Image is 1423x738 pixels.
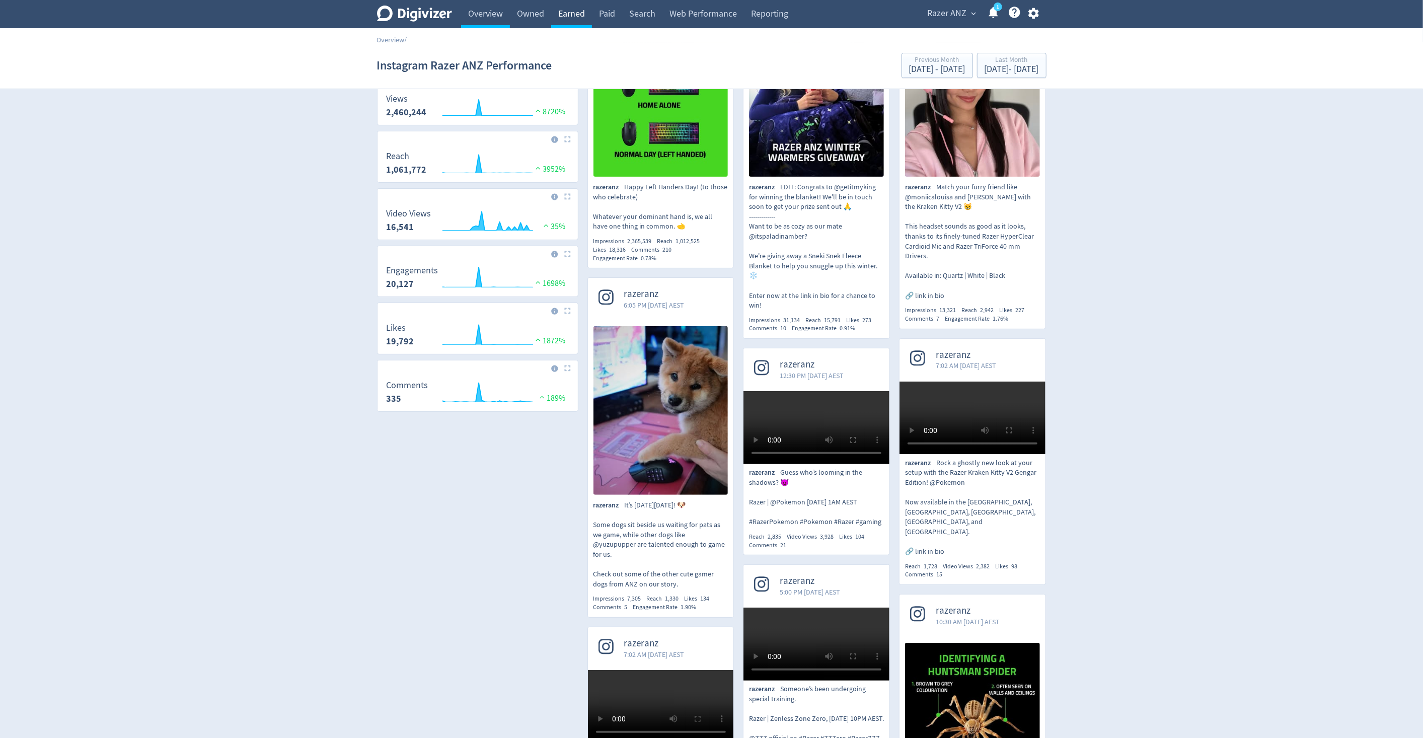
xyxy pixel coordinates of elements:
span: / [405,35,407,44]
strong: 20,127 [387,278,414,290]
div: Comments [749,324,792,333]
div: Comments [749,541,792,550]
strong: 335 [387,393,402,405]
span: 134 [701,595,710,603]
p: Guess who’s looming in the shadows? 😈 Razer | @Pokemon [DATE] 1AM AEST #RazerPokemon #Pokemon #Ra... [749,468,884,527]
img: It’s International Dog Day! 🐶 Some dogs sit beside us waiting for pats as we game, while other do... [593,326,728,495]
img: positive-performance.svg [533,164,543,172]
span: razeranz [936,605,1000,617]
img: positive-performance.svg [533,278,543,286]
strong: 19,792 [387,335,414,347]
img: positive-performance.svg [533,336,543,343]
span: 1698% [533,278,566,288]
img: Happy Left Handers Day! (to those who celebrate) Whatever your dominant hand is, we all have one ... [593,8,728,177]
a: 1 [994,3,1002,11]
img: positive-performance.svg [541,222,551,229]
div: Reach [961,306,999,315]
strong: 2,460,244 [387,106,427,118]
span: 3,928 [820,533,834,541]
span: razeranz [624,638,685,649]
div: Engagement Rate [945,315,1014,323]
span: 10 [780,324,786,332]
dt: Likes [387,322,414,334]
span: 2,365,539 [628,237,652,245]
strong: 1,061,772 [387,164,427,176]
strong: 16,541 [387,221,414,233]
a: Overview [377,35,405,44]
dt: Video Views [387,208,431,219]
img: Placeholder [564,251,571,257]
a: razeranz7:02 AM [DATE] AESTrazeranzRock a ghostly new look at your setup with the Razer Kraken Ki... [900,339,1045,579]
span: 2,835 [768,533,781,541]
span: 8720% [533,107,566,117]
span: razeranz [905,182,936,192]
span: 18,316 [610,246,626,254]
span: 21 [780,541,786,549]
div: Last Month [985,56,1039,65]
div: Reach [647,595,685,603]
div: Reach [905,562,943,571]
span: 13,321 [939,306,956,314]
h1: Instagram Razer ANZ Performance [377,49,552,82]
svg: Comments 335 [382,381,574,407]
span: razeranz [749,684,780,694]
dt: Engagements [387,265,438,276]
span: 1.76% [993,315,1008,323]
p: EDIT: Congrats to @getitmyking for winning the blanket! We'll be in touch soon to get your prize ... [749,182,884,311]
div: Likes [685,595,715,603]
span: 15 [936,570,942,578]
span: razeranz [780,575,840,587]
text: 1 [996,4,999,11]
div: Impressions [749,316,805,325]
div: Comments [905,570,948,579]
div: Likes [995,562,1023,571]
img: EDIT: Congrats to @getitmyking for winning the blanket! We'll be in touch soon to get your prize ... [749,8,884,177]
span: razeranz [905,458,936,468]
span: 2,382 [976,562,990,570]
img: positive-performance.svg [533,107,543,114]
div: Likes [846,316,877,325]
div: Engagement Rate [792,324,861,333]
span: 0.91% [840,324,855,332]
span: razeranz [593,182,625,192]
svg: Likes 19,792 [382,323,574,350]
img: Placeholder [564,365,571,372]
img: Placeholder [564,193,571,200]
span: 7:02 AM [DATE] AEST [624,649,685,659]
svg: Reach 1,061,772 [382,152,574,178]
p: Rock a ghostly new look at your setup with the Razer Kraken Kitty V2 Gengar Edition! @Pokemon Now... [905,458,1040,557]
div: Video Views [787,533,839,541]
button: Razer ANZ [924,6,979,22]
span: 2,942 [980,306,994,314]
span: razeranz [936,349,996,361]
span: 3952% [533,164,566,174]
svg: Views 2,460,244 [382,94,574,121]
span: 35% [541,222,566,232]
span: 31,134 [783,316,800,324]
button: Last Month[DATE]- [DATE] [977,53,1046,78]
svg: Engagements 20,127 [382,266,574,292]
span: 15,791 [824,316,841,324]
span: Razer ANZ [928,6,967,22]
span: razeranz [624,288,685,300]
span: 6:05 PM [DATE] AEST [624,300,685,310]
span: 1,728 [924,562,937,570]
button: Previous Month[DATE] - [DATE] [902,53,973,78]
svg: Video Views 16,541 [382,209,574,236]
dt: Reach [387,151,427,162]
div: Reach [805,316,846,325]
p: It’s [DATE][DATE]! 🐶 Some dogs sit beside us waiting for pats as we game, while other dogs like @... [593,500,728,589]
span: razeranz [780,359,844,371]
img: positive-performance.svg [537,393,547,401]
div: Likes [999,306,1030,315]
div: Impressions [905,306,961,315]
span: 210 [663,246,672,254]
span: 273 [862,316,871,324]
span: 98 [1011,562,1017,570]
div: [DATE] - [DATE] [909,65,965,74]
div: Likes [839,533,870,541]
span: 1,012,525 [676,237,700,245]
a: razeranz12:30 PM [DATE] AESTrazeranzGuess who’s looming in the shadows? 😈 Razer | @Pokemon [DATE]... [743,348,889,549]
span: 189% [537,393,566,403]
p: Match your furry friend like @moniicalouisa and [PERSON_NAME] with the Kraken Kitty V2 😸 This hea... [905,182,1040,301]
